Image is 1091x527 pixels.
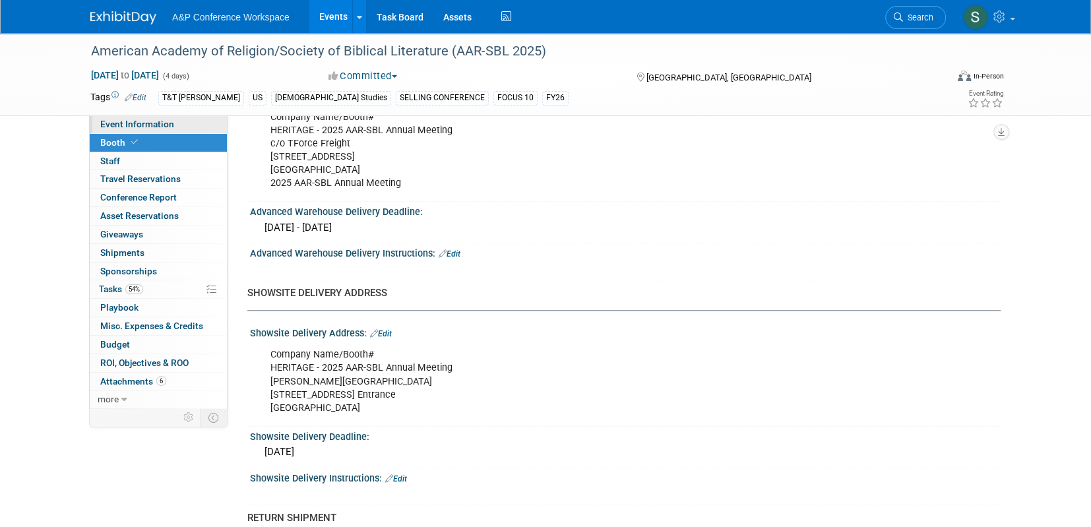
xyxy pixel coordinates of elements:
[98,394,119,404] span: more
[493,91,538,105] div: FOCUS 10
[370,329,392,338] a: Edit
[158,91,244,105] div: T&T [PERSON_NAME]
[100,357,189,368] span: ROI, Objectives & ROO
[119,70,131,80] span: to
[100,173,181,184] span: Travel Reservations
[86,40,926,63] div: American Academy of Religion/Society of Biblical Literature (AAR-SBL 2025)
[201,409,228,426] td: Toggle Event Tabs
[99,284,143,294] span: Tasks
[90,11,156,24] img: ExhibitDay
[250,427,1001,443] div: Showsite Delivery Deadline:
[90,354,227,372] a: ROI, Objectives & ROO
[162,72,189,80] span: (4 days)
[885,6,946,29] a: Search
[90,69,160,81] span: [DATE] [DATE]
[249,91,266,105] div: US
[90,115,227,133] a: Event Information
[260,442,991,462] div: [DATE]
[271,91,391,105] div: [DEMOGRAPHIC_DATA] Studies
[90,280,227,298] a: Tasks54%
[100,229,143,239] span: Giveaways
[90,336,227,354] a: Budget
[261,342,856,421] div: Company Name/Booth# HERITAGE - 2025 AAR-SBL Annual Meeting [PERSON_NAME][GEOGRAPHIC_DATA] [STREET...
[100,321,203,331] span: Misc. Expenses & Credits
[100,119,174,129] span: Event Information
[90,263,227,280] a: Sponsorships
[100,247,144,258] span: Shipments
[250,323,1001,340] div: Showsite Delivery Address:
[90,134,227,152] a: Booth
[90,299,227,317] a: Playbook
[90,189,227,206] a: Conference Report
[90,226,227,243] a: Giveaways
[250,202,1001,218] div: Advanced Warehouse Delivery Deadline:
[247,286,991,300] div: SHOWSITE DELIVERY ADDRESS
[963,5,988,30] img: Sophia Hettler
[250,243,1001,261] div: Advanced Warehouse Delivery Instructions:
[868,69,1004,88] div: Event Format
[90,244,227,262] a: Shipments
[903,13,933,22] span: Search
[324,69,402,83] button: Committed
[156,376,166,386] span: 6
[100,137,140,148] span: Booth
[100,266,157,276] span: Sponsorships
[100,192,177,202] span: Conference Report
[90,373,227,390] a: Attachments6
[131,139,138,146] i: Booth reservation complete
[958,71,971,81] img: Format-Inperson.png
[90,390,227,408] a: more
[177,409,201,426] td: Personalize Event Tab Strip
[250,468,1001,485] div: Showsite Delivery Instructions:
[396,91,489,105] div: SELLING CONFERENCE
[247,511,991,525] div: RETURN SHIPMENT
[125,284,143,294] span: 54%
[100,376,166,387] span: Attachments
[385,474,407,483] a: Edit
[100,302,139,313] span: Playbook
[260,218,991,238] div: [DATE] - [DATE]
[100,156,120,166] span: Staff
[90,170,227,188] a: Travel Reservations
[90,90,146,106] td: Tags
[100,339,130,350] span: Budget
[125,93,146,102] a: Edit
[90,317,227,335] a: Misc. Expenses & Credits
[973,71,1004,81] div: In-Person
[90,207,227,225] a: Asset Reservations
[261,104,856,197] div: Company Name/Booth# HERITAGE - 2025 AAR-SBL Annual Meeting c/o TForce Freight [STREET_ADDRESS] [G...
[172,12,290,22] span: A&P Conference Workspace
[100,210,179,221] span: Asset Reservations
[646,73,811,82] span: [GEOGRAPHIC_DATA], [GEOGRAPHIC_DATA]
[542,91,569,105] div: FY26
[439,249,460,259] a: Edit
[90,152,227,170] a: Staff
[968,90,1003,97] div: Event Rating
